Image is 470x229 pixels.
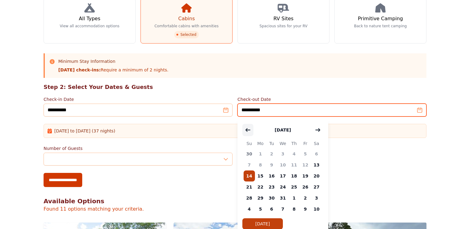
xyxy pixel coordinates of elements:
span: 5 [300,148,311,159]
span: 10 [277,159,289,170]
span: 27 [311,181,322,193]
span: 12 [300,159,311,170]
span: 13 [311,159,322,170]
span: 29 [255,193,266,204]
span: Tu [266,140,277,147]
span: 3 [311,193,322,204]
span: 31 [277,193,289,204]
span: 3 [277,148,289,159]
span: 22 [255,181,266,193]
span: 7 [277,204,289,215]
span: 1 [255,148,266,159]
span: [DATE] to [DATE] (37 nights) [54,128,115,134]
h3: Primitive Camping [358,15,403,22]
span: 4 [288,148,300,159]
span: 26 [300,181,311,193]
span: 6 [266,204,277,215]
span: Th [288,140,300,147]
span: 20 [311,170,322,181]
span: Mo [255,140,266,147]
span: 7 [244,159,255,170]
span: 9 [300,204,311,215]
span: 10 [311,204,322,215]
span: 14 [244,170,255,181]
span: Sa [311,140,322,147]
span: Selected [174,31,199,38]
span: 11 [288,159,300,170]
p: Comfortable cabins with amenities [154,24,218,29]
span: 19 [300,170,311,181]
span: 4 [244,204,255,215]
span: 8 [288,204,300,215]
p: Spacious sites for your RV [260,24,307,29]
h3: Minimum Stay Information [58,58,168,64]
p: Back to nature tent camping [354,24,407,29]
span: 24 [277,181,289,193]
span: 30 [244,148,255,159]
strong: [DATE] check-ins: [58,67,101,72]
label: Check-in Date [44,96,233,102]
span: 23 [266,181,277,193]
label: Number of Guests [44,145,233,151]
h3: Cabins [178,15,195,22]
button: [DATE] [268,124,297,136]
span: Su [244,140,255,147]
span: 5 [255,204,266,215]
h2: Step 2: Select Your Dates & Guests [44,83,426,91]
span: 17 [277,170,289,181]
span: 1 [288,193,300,204]
span: 15 [255,170,266,181]
span: 2 [266,148,277,159]
p: Require a minimum of 2 nights. [58,67,168,73]
span: 18 [288,170,300,181]
span: 2 [300,193,311,204]
span: 30 [266,193,277,204]
h3: All Types [79,15,100,22]
span: 28 [244,193,255,204]
h3: RV Sites [273,15,293,22]
span: 25 [288,181,300,193]
h2: Available Options [44,197,426,205]
span: 16 [266,170,277,181]
span: Fr [300,140,311,147]
span: We [277,140,289,147]
span: 9 [266,159,277,170]
span: 8 [255,159,266,170]
p: View all accommodation options [60,24,120,29]
p: Found 11 options matching your criteria. [44,205,426,213]
span: 21 [244,181,255,193]
label: Check-out Date [237,96,426,102]
span: 6 [311,148,322,159]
